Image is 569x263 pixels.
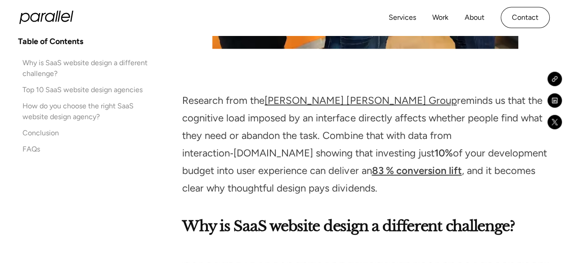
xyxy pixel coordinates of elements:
[465,11,484,24] a: About
[22,58,160,79] div: Why is SaaS website design a different challenge?
[18,36,83,47] h4: Table of Contents
[18,101,160,122] a: How do you choose the right SaaS website design agency?
[432,11,448,24] a: Work
[18,128,160,138] a: Conclusion
[22,85,143,95] div: Top 10 SaaS website design agencies
[18,58,160,79] a: Why is SaaS website design a different challenge?
[501,7,550,28] a: Contact
[19,11,73,24] a: home
[182,92,548,197] p: Research from the reminds us that the cognitive load imposed by an interface directly affects whe...
[18,85,160,95] a: Top 10 SaaS website design agencies
[18,144,160,155] a: FAQs
[372,165,461,177] a: 83 % conversion lift
[389,11,416,24] a: Services
[182,217,515,235] strong: Why is SaaS website design a different challenge?
[22,144,40,155] div: FAQs
[264,94,457,107] a: [PERSON_NAME] [PERSON_NAME] Group
[22,128,59,138] div: Conclusion
[435,147,453,159] strong: 10%
[22,101,160,122] div: How do you choose the right SaaS website design agency?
